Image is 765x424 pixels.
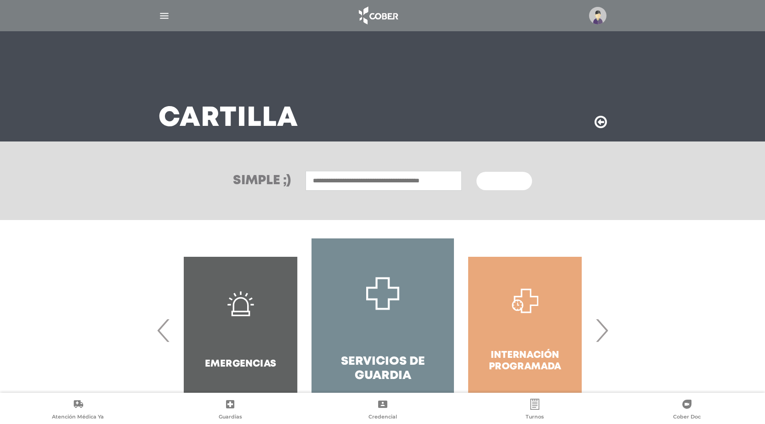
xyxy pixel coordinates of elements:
img: profile-placeholder.svg [589,7,606,24]
span: Buscar [487,178,514,185]
a: Atención Médica Ya [2,399,154,422]
img: logo_cober_home-white.png [354,5,402,27]
a: Credencial [306,399,459,422]
a: Cober Doc [611,399,763,422]
a: Guardias [154,399,306,422]
span: Next [593,305,611,355]
span: Guardias [219,413,242,422]
h3: Simple ;) [233,175,291,187]
span: Previous [155,305,173,355]
span: Cober Doc [673,413,701,422]
h4: Servicios de Guardia [328,355,437,383]
img: Cober_menu-lines-white.svg [159,10,170,22]
a: Servicios de Guardia [312,238,453,422]
a: Turnos [459,399,611,422]
span: Atención Médica Ya [52,413,104,422]
h3: Cartilla [159,107,298,130]
button: Buscar [476,172,532,190]
span: Turnos [526,413,544,422]
span: Credencial [368,413,397,422]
